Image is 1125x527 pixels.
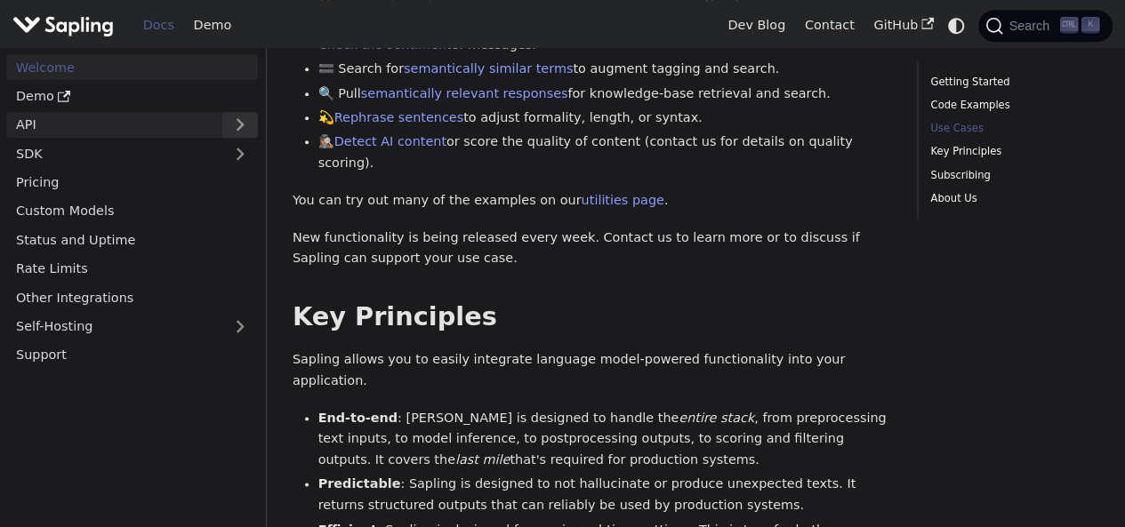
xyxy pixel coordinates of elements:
[6,284,258,310] a: Other Integrations
[222,112,258,138] button: Expand sidebar category 'API'
[6,84,258,109] a: Demo
[318,59,892,80] li: 🟰 Search for to augment tagging and search.
[318,411,398,425] strong: End-to-end
[6,227,258,252] a: Status and Uptime
[293,190,891,212] p: You can try out many of the examples on our .
[944,12,969,38] button: Switch between dark and light mode (currently system mode)
[184,12,241,39] a: Demo
[293,228,891,270] p: New functionality is being released every week. Contact us to learn more or to discuss if Sapling...
[404,61,573,76] a: semantically similar terms
[1081,17,1099,33] kbd: K
[6,140,222,166] a: SDK
[6,170,258,196] a: Pricing
[455,452,510,467] em: last mile
[361,86,568,100] a: semantically relevant responses
[222,140,258,166] button: Expand sidebar category 'SDK'
[12,12,114,38] img: Sapling.ai
[930,143,1093,160] a: Key Principles
[6,256,258,282] a: Rate Limits
[581,193,663,207] a: utilities page
[133,12,184,39] a: Docs
[334,134,446,148] a: Detect AI content
[318,476,401,491] strong: Predictable
[930,190,1093,207] a: About Us
[318,84,892,105] li: 🔍 Pull for knowledge-base retrieval and search.
[1003,19,1060,33] span: Search
[12,12,120,38] a: Sapling.ai
[679,411,754,425] em: entire stack
[6,112,222,138] a: API
[318,37,452,52] a: Check the sentiment
[6,314,258,339] a: Self-Hosting
[930,74,1093,91] a: Getting Started
[6,198,258,224] a: Custom Models
[318,474,892,516] li: : Sapling is designed to not hallucinate or produce unexpected texts. It returns structured outpu...
[6,54,258,80] a: Welcome
[718,12,794,39] a: Dev Blog
[293,301,891,333] h2: Key Principles
[293,349,891,392] p: Sapling allows you to easily integrate language model-powered functionality into your application.
[334,110,463,124] a: Rephrase sentences
[318,408,892,471] li: : [PERSON_NAME] is designed to handle the , from preprocessing text inputs, to model inference, t...
[930,97,1093,114] a: Code Examples
[795,12,864,39] a: Contact
[318,132,892,174] li: 🕵🏽‍♀️ or score the quality of content (contact us for details on quality scoring).
[930,167,1093,184] a: Subscribing
[978,10,1112,42] button: Search (Ctrl+K)
[930,120,1093,137] a: Use Cases
[864,12,943,39] a: GitHub
[6,342,258,368] a: Support
[318,108,892,129] li: 💫 to adjust formality, length, or syntax.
